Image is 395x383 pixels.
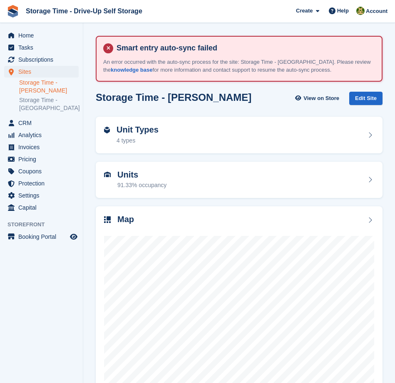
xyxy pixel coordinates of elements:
span: Protection [18,178,68,189]
img: unit-icn-7be61d7bf1b0ce9d3e12c5938cc71ed9869f7b940bace4675aadf7bd6d80202e.svg [104,172,111,178]
h2: Unit Types [117,125,159,135]
a: menu [4,153,79,165]
div: Edit Site [349,92,383,105]
span: Pricing [18,153,68,165]
span: Sites [18,66,68,78]
a: Storage Time - [PERSON_NAME] [19,79,79,95]
h4: Smart entry auto-sync failed [113,43,375,53]
span: Create [296,7,313,15]
a: menu [4,129,79,141]
span: Subscriptions [18,54,68,65]
a: menu [4,178,79,189]
a: Storage Time - [GEOGRAPHIC_DATA] [19,96,79,112]
a: Storage Time - Drive-Up Self Storage [22,4,146,18]
a: menu [4,141,79,153]
span: Help [337,7,349,15]
img: Zain Sarwar [356,7,365,15]
div: 91.33% occupancy [117,181,166,190]
span: Storefront [7,220,83,229]
span: View on Store [303,94,339,103]
span: Capital [18,202,68,213]
a: menu [4,202,79,213]
h2: Storage Time - [PERSON_NAME] [96,92,251,103]
img: stora-icon-8386f47178a22dfd0bd8f6a31ec36ba5ce8667c1dd55bd0f319d3a0aa187defe.svg [7,5,19,18]
div: 4 types [117,136,159,145]
a: Units 91.33% occupancy [96,162,383,198]
a: menu [4,165,79,177]
span: Home [18,30,68,41]
span: Analytics [18,129,68,141]
a: menu [4,231,79,243]
h2: Units [117,170,166,180]
a: Preview store [69,232,79,242]
a: View on Store [294,92,343,105]
a: menu [4,42,79,53]
a: menu [4,30,79,41]
span: Account [366,7,388,15]
h2: Map [117,215,134,224]
a: menu [4,66,79,78]
a: Unit Types 4 types [96,117,383,153]
p: An error occurred with the auto-sync process for the site: Storage Time - [GEOGRAPHIC_DATA]. Plea... [103,58,375,74]
span: Tasks [18,42,68,53]
span: Booking Portal [18,231,68,243]
span: Invoices [18,141,68,153]
img: map-icn-33ee37083ee616e46c38cad1a60f524a97daa1e2b2c8c0bc3eb3415660979fc1.svg [104,216,111,223]
span: Settings [18,190,68,201]
a: menu [4,117,79,129]
a: Edit Site [349,92,383,109]
a: knowledge base [111,67,152,73]
a: menu [4,54,79,65]
span: Coupons [18,165,68,177]
a: menu [4,190,79,201]
span: CRM [18,117,68,129]
img: unit-type-icn-2b2737a686de81e16bb02015468b77c625bbabd49415b5ef34ead5e3b44a266d.svg [104,127,110,133]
